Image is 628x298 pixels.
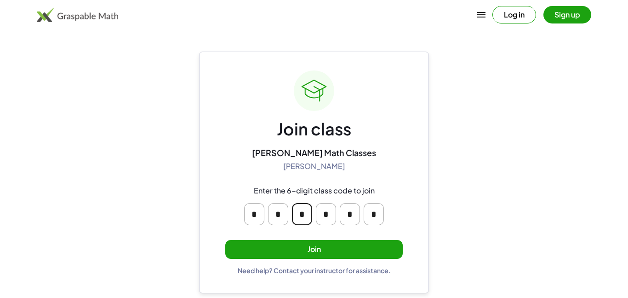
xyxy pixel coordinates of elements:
input: Please enter OTP character 1 [244,203,264,225]
button: Log in [492,6,536,23]
div: Join class [277,118,351,140]
div: [PERSON_NAME] [283,162,345,171]
div: Need help? Contact your instructor for assistance. [238,266,391,275]
button: Sign up [543,6,591,23]
input: Please enter OTP character 4 [316,203,336,225]
div: [PERSON_NAME] Math Classes [252,147,376,158]
button: Join [225,240,403,259]
input: Please enter OTP character 5 [340,203,360,225]
input: Please enter OTP character 2 [268,203,288,225]
input: Please enter OTP character 6 [364,203,384,225]
input: Please enter OTP character 3 [292,203,312,225]
div: Enter the 6-digit class code to join [254,186,375,196]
